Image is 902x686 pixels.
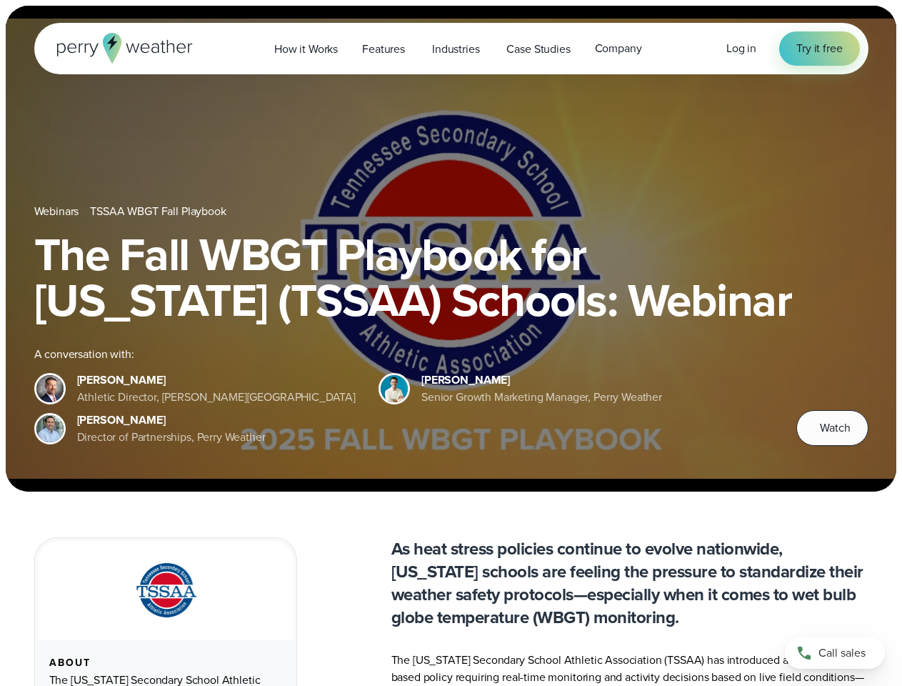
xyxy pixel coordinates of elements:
[274,41,338,58] span: How it Works
[785,637,885,669] a: Call sales
[381,375,408,402] img: Spencer Patton, Perry Weather
[77,412,266,429] div: [PERSON_NAME]
[421,372,662,389] div: [PERSON_NAME]
[796,40,842,57] span: Try it free
[820,419,850,437] span: Watch
[77,429,266,446] div: Director of Partnerships, Perry Weather
[77,389,356,406] div: Athletic Director, [PERSON_NAME][GEOGRAPHIC_DATA]
[34,203,868,220] nav: Breadcrumb
[818,645,866,662] span: Call sales
[77,372,356,389] div: [PERSON_NAME]
[726,40,756,57] a: Log in
[432,41,479,58] span: Industries
[49,657,282,669] div: About
[796,410,868,446] button: Watch
[34,203,79,220] a: Webinars
[595,40,642,57] span: Company
[362,41,405,58] span: Features
[421,389,662,406] div: Senior Growth Marketing Manager, Perry Weather
[391,537,868,629] p: As heat stress policies continue to evolve nationwide, [US_STATE] schools are feeling the pressur...
[779,31,859,66] a: Try it free
[34,232,868,323] h1: The Fall WBGT Playbook for [US_STATE] (TSSAA) Schools: Webinar
[262,34,350,64] a: How it Works
[118,558,214,623] img: TSSAA-Tennessee-Secondary-School-Athletic-Association.svg
[494,34,582,64] a: Case Studies
[36,375,64,402] img: Brian Wyatt
[726,40,756,56] span: Log in
[90,203,226,220] a: TSSAA WBGT Fall Playbook
[34,346,774,363] div: A conversation with:
[36,415,64,442] img: Jeff Wood
[506,41,570,58] span: Case Studies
